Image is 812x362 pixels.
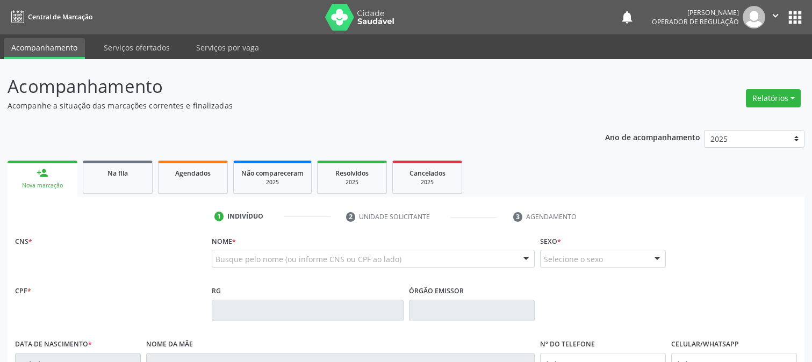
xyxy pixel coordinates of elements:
div: 2025 [241,178,304,186]
p: Acompanhamento [8,73,565,100]
label: Nome da mãe [146,336,193,353]
button: notifications [620,10,635,25]
a: Acompanhamento [4,38,85,59]
span: Operador de regulação [652,17,739,26]
label: Data de nascimento [15,336,92,353]
div: person_add [37,167,48,179]
span: Central de Marcação [28,12,92,21]
button: Relatórios [746,89,801,107]
label: Sexo [540,233,561,250]
button: apps [786,8,804,27]
span: Agendados [175,169,211,178]
a: Central de Marcação [8,8,92,26]
label: Órgão emissor [409,283,464,300]
div: 2025 [325,178,379,186]
a: Serviços por vaga [189,38,267,57]
p: Ano de acompanhamento [605,130,700,143]
i:  [770,10,781,21]
label: RG [212,283,221,300]
a: Serviços ofertados [96,38,177,57]
div: [PERSON_NAME] [652,8,739,17]
span: Resolvidos [335,169,369,178]
label: Nº do Telefone [540,336,595,353]
label: Celular/WhatsApp [671,336,739,353]
span: Não compareceram [241,169,304,178]
div: Nova marcação [15,182,70,190]
label: CNS [15,233,32,250]
img: img [743,6,765,28]
p: Acompanhe a situação das marcações correntes e finalizadas [8,100,565,111]
span: Busque pelo nome (ou informe CNS ou CPF ao lado) [215,254,401,265]
label: Nome [212,233,236,250]
div: 2025 [400,178,454,186]
span: Na fila [107,169,128,178]
div: Indivíduo [227,212,263,221]
label: CPF [15,283,31,300]
div: 1 [214,212,224,221]
button:  [765,6,786,28]
span: Cancelados [409,169,445,178]
span: Selecione o sexo [544,254,603,265]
